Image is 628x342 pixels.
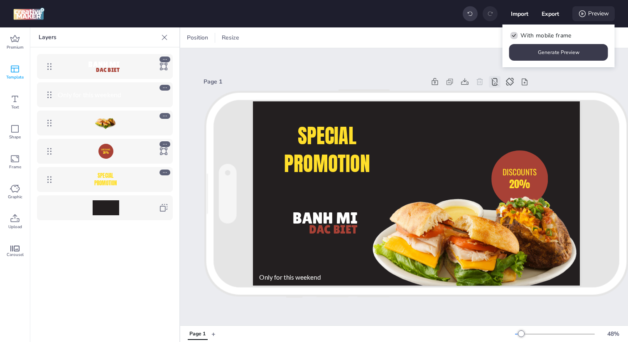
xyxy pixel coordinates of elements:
button: Generate Preview [509,44,608,61]
span: Template [6,74,24,81]
span: DAC BIET [309,223,358,236]
div: Tabs [184,327,211,341]
span: Frame [9,164,21,170]
span: With mobile frame [520,31,571,40]
div: Page 1 [189,330,206,338]
span: BANH MI [292,209,357,227]
div: https://i.imgur.com/RqfoZjE.png [37,111,173,135]
span: Graphic [8,194,22,200]
span: Carousel [7,251,24,258]
button: Import [511,5,528,22]
span: BANH MI [88,60,119,69]
div: DISCOUNTS20% [37,139,173,164]
span: Only for this weekend [58,91,121,98]
span: Upload [8,224,22,230]
span: DISCOUNTS [503,165,537,177]
span: Shape [9,134,21,140]
span: Resize [220,33,241,42]
span: DISCOUNTS [101,148,110,151]
div: Page 1 [204,77,426,86]
span: DAC BIET [96,66,119,73]
span: Text [11,104,19,111]
span: 20% [103,150,108,155]
div: Preview [572,6,615,21]
span: Only for this weekend [259,273,321,281]
p: SPECIAL PROMOTION [88,172,123,187]
img: logo Creative Maker [13,7,44,20]
div: SPECIAL PROMOTION [37,167,173,192]
span: Position [185,33,210,42]
span: Premium [7,44,24,51]
button: + [211,327,216,341]
button: Export [542,5,559,22]
p: SPECIAL PROMOTION [260,122,394,177]
p: Layers [39,27,158,47]
div: 48 % [603,330,623,338]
